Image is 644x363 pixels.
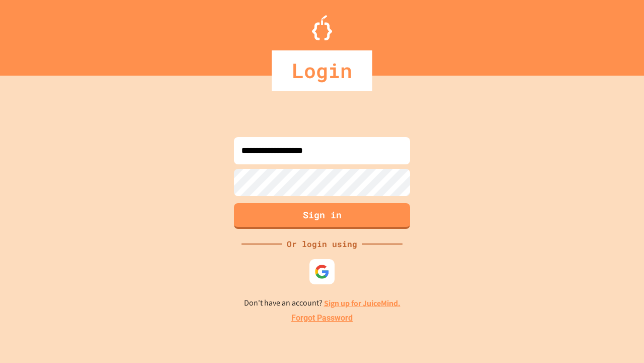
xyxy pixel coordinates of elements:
img: Logo.svg [312,15,332,40]
a: Forgot Password [291,312,353,324]
a: Sign up for JuiceMind. [324,298,400,309]
p: Don't have an account? [244,297,400,310]
div: Or login using [282,238,362,250]
img: google-icon.svg [314,264,330,279]
div: Login [272,50,372,91]
button: Sign in [234,203,410,229]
